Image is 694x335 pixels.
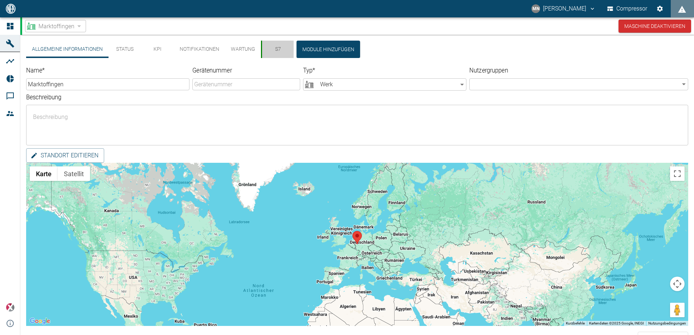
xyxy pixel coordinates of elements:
[174,41,225,58] button: Notifikationen
[619,20,691,33] button: Maschine deaktivieren
[141,41,174,58] button: KPI
[109,41,141,58] button: Status
[6,303,15,312] img: Xplore Logo
[305,80,458,89] span: Werk
[27,22,74,30] a: Marktoffingen
[531,4,540,13] div: MN
[225,41,261,58] button: Wartung
[26,148,104,163] button: Standort editieren
[5,4,16,13] img: logo
[303,66,426,75] label: Typ *
[192,66,273,75] label: Gerätenummer
[297,41,360,58] button: Module hinzufügen
[38,22,74,30] span: Marktoffingen
[26,41,109,58] button: Allgemeine Informationen
[26,93,523,102] label: Beschreibung
[530,2,597,15] button: neumann@arcanum-energy.de
[653,2,666,15] button: Einstellungen
[26,66,149,75] label: Name *
[192,78,300,90] input: Gerätenummer
[26,78,189,90] input: Name
[261,41,294,58] button: S7
[606,2,649,15] button: Compressor
[469,66,633,75] label: Nutzergruppen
